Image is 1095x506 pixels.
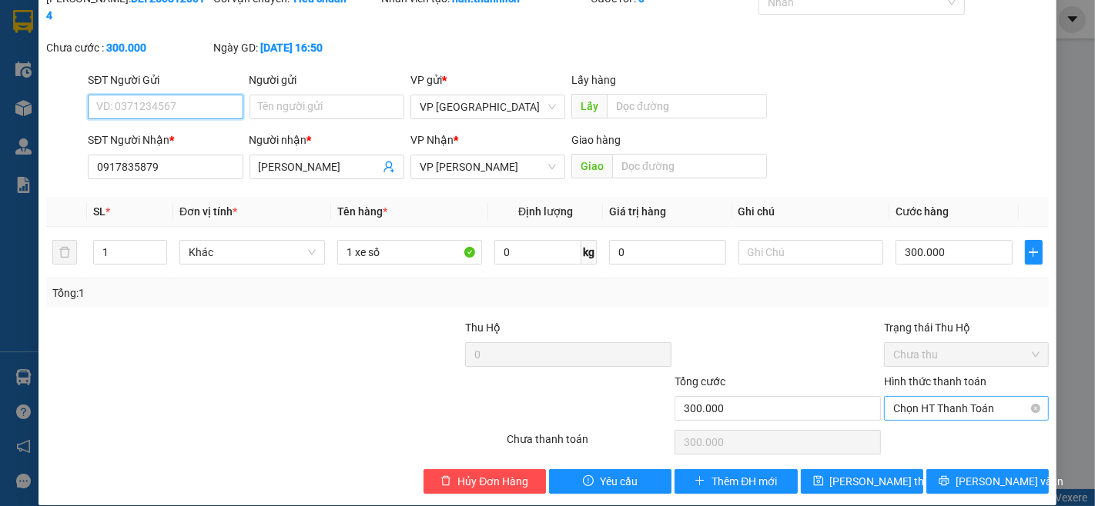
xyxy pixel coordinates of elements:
[249,131,404,148] div: Người nhận
[420,155,556,178] span: VP Phan Thiết
[106,42,146,54] b: 300.000
[583,475,594,488] span: exclamation-circle
[46,39,211,56] div: Chưa cước :
[1026,246,1043,258] span: plus
[926,469,1049,494] button: printer[PERSON_NAME] và In
[884,375,986,388] label: Hình thức thanh toán
[1025,240,1043,265] button: plus
[956,473,1063,490] span: [PERSON_NAME] và In
[738,240,884,265] input: Ghi Chú
[830,473,953,490] span: [PERSON_NAME] thay đổi
[571,94,607,118] span: Lấy
[609,205,666,218] span: Giá trị hàng
[52,240,77,265] button: delete
[52,285,424,301] div: Tổng: 1
[884,319,1049,336] div: Trạng thái Thu Hộ
[695,475,705,488] span: plus
[571,134,621,146] span: Giao hàng
[410,134,454,146] span: VP Nhận
[93,205,105,218] span: SL
[383,161,395,173] span: user-add
[420,95,556,118] span: VP Đà Lạt
[440,475,451,488] span: delete
[88,131,243,148] div: SĐT Người Nhận
[801,469,923,494] button: save[PERSON_NAME] thay đổi
[732,197,890,227] th: Ghi chú
[581,240,597,265] span: kg
[896,205,949,218] span: Cước hàng
[600,473,638,490] span: Yêu cầu
[410,72,565,88] div: VP gửi
[518,205,573,218] span: Định lượng
[675,375,725,388] span: Tổng cước
[457,473,528,490] span: Hủy Đơn Hàng
[893,397,1040,420] span: Chọn HT Thanh Toán
[813,475,824,488] span: save
[675,469,797,494] button: plusThêm ĐH mới
[179,205,237,218] span: Đơn vị tính
[337,240,483,265] input: VD: Bàn, Ghế
[424,469,546,494] button: deleteHủy Đơn Hàng
[571,74,616,86] span: Lấy hàng
[214,39,379,56] div: Ngày GD:
[612,154,767,178] input: Dọc đường
[337,205,387,218] span: Tên hàng
[607,94,767,118] input: Dọc đường
[549,469,671,494] button: exclamation-circleYêu cầu
[189,241,316,264] span: Khác
[506,431,674,458] div: Chưa thanh toán
[249,72,404,88] div: Người gửi
[465,321,501,334] span: Thu Hộ
[571,154,612,178] span: Giao
[1031,404,1040,413] span: close-circle
[88,72,243,88] div: SĐT Người Gửi
[893,343,1040,366] span: Chưa thu
[712,473,777,490] span: Thêm ĐH mới
[261,42,323,54] b: [DATE] 16:50
[939,475,949,488] span: printer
